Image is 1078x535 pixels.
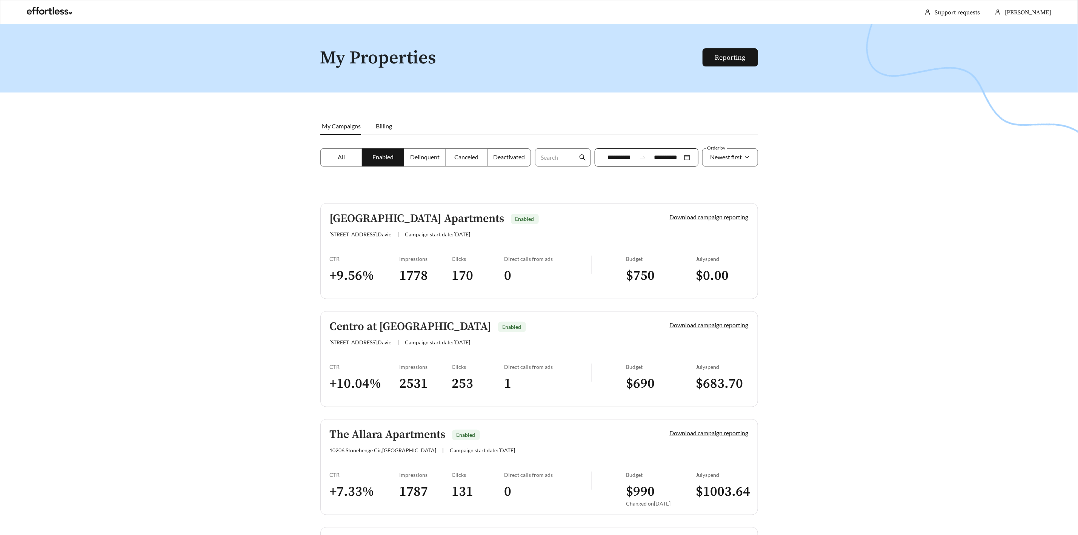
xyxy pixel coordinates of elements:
[591,472,592,490] img: line
[400,375,452,392] h3: 2531
[330,231,392,237] span: [STREET_ADDRESS] , Davie
[626,267,696,284] h3: $ 750
[320,48,703,68] h1: My Properties
[493,153,525,160] span: Deactivated
[330,472,400,478] div: CTR
[703,48,758,66] button: Reporting
[320,311,758,407] a: Centro at [GEOGRAPHIC_DATA]Enabled[STREET_ADDRESS],Davie|Campaign start date:[DATE]Download campa...
[696,375,749,392] h3: $ 683.70
[400,364,452,370] div: Impressions
[330,321,492,333] h5: Centro at [GEOGRAPHIC_DATA]
[696,256,749,262] div: July spend
[338,153,345,160] span: All
[320,419,758,515] a: The Allara ApartmentsEnabled10206 Stonehenge Cir,[GEOGRAPHIC_DATA]|Campaign start date:[DATE]Down...
[330,267,400,284] h3: + 9.56 %
[1005,9,1051,16] span: [PERSON_NAME]
[398,339,399,345] span: |
[452,472,504,478] div: Clicks
[372,153,394,160] span: Enabled
[330,339,392,345] span: [STREET_ADDRESS] , Davie
[452,483,504,500] h3: 131
[330,375,400,392] h3: + 10.04 %
[626,483,696,500] h3: $ 990
[696,267,749,284] h3: $ 0.00
[452,256,504,262] div: Clicks
[410,153,440,160] span: Delinquent
[504,256,591,262] div: Direct calls from ads
[626,375,696,392] h3: $ 690
[670,213,749,220] a: Download campaign reporting
[330,483,400,500] h3: + 7.33 %
[443,447,444,453] span: |
[330,256,400,262] div: CTR
[376,122,392,130] span: Billing
[400,472,452,478] div: Impressions
[626,256,696,262] div: Budget
[330,364,400,370] div: CTR
[670,429,749,436] a: Download campaign reporting
[579,154,586,161] span: search
[322,122,361,130] span: My Campaigns
[398,231,399,237] span: |
[455,153,479,160] span: Canceled
[452,375,504,392] h3: 253
[591,256,592,274] img: line
[405,339,471,345] span: Campaign start date: [DATE]
[504,364,591,370] div: Direct calls from ads
[330,447,437,453] span: 10206 Stonehenge Cir , [GEOGRAPHIC_DATA]
[320,203,758,299] a: [GEOGRAPHIC_DATA] ApartmentsEnabled[STREET_ADDRESS],Davie|Campaign start date:[DATE]Download camp...
[504,375,591,392] h3: 1
[452,364,504,370] div: Clicks
[626,364,696,370] div: Budget
[935,9,980,16] a: Support requests
[639,154,646,161] span: to
[457,432,475,438] span: Enabled
[696,472,749,478] div: July spend
[626,500,696,507] div: Changed on [DATE]
[670,321,749,328] a: Download campaign reporting
[400,483,452,500] h3: 1787
[515,216,534,222] span: Enabled
[696,483,749,500] h3: $ 1003.64
[504,483,591,500] h3: 0
[504,472,591,478] div: Direct calls from ads
[639,154,646,161] span: swap-right
[450,447,515,453] span: Campaign start date: [DATE]
[591,364,592,382] img: line
[715,53,746,62] a: Reporting
[330,213,504,225] h5: [GEOGRAPHIC_DATA] Apartments
[710,153,742,160] span: Newest first
[626,472,696,478] div: Budget
[400,256,452,262] div: Impressions
[503,324,521,330] span: Enabled
[330,429,446,441] h5: The Allara Apartments
[696,364,749,370] div: July spend
[504,267,591,284] h3: 0
[452,267,504,284] h3: 170
[400,267,452,284] h3: 1778
[405,231,471,237] span: Campaign start date: [DATE]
